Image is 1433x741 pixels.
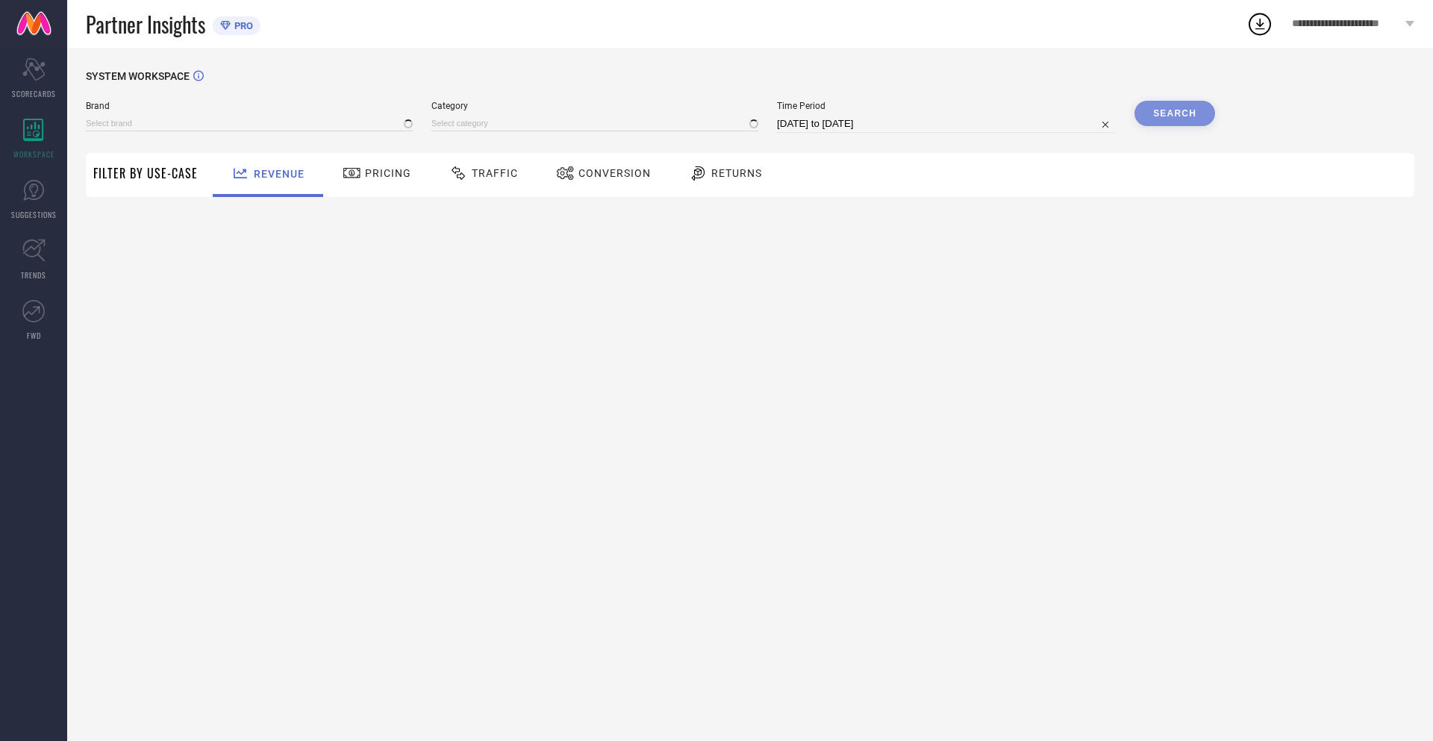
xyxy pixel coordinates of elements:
[231,20,253,31] span: PRO
[431,116,758,131] input: Select category
[21,269,46,281] span: TRENDS
[13,148,54,160] span: WORKSPACE
[86,9,205,40] span: Partner Insights
[711,167,762,179] span: Returns
[431,101,758,111] span: Category
[777,101,1116,111] span: Time Period
[86,116,413,131] input: Select brand
[254,168,305,180] span: Revenue
[11,209,57,220] span: SUGGESTIONS
[93,164,198,182] span: Filter By Use-Case
[777,115,1116,133] input: Select time period
[472,167,518,179] span: Traffic
[86,70,190,82] span: SYSTEM WORKSPACE
[365,167,411,179] span: Pricing
[12,88,56,99] span: SCORECARDS
[86,101,413,111] span: Brand
[578,167,651,179] span: Conversion
[1246,10,1273,37] div: Open download list
[27,330,41,341] span: FWD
